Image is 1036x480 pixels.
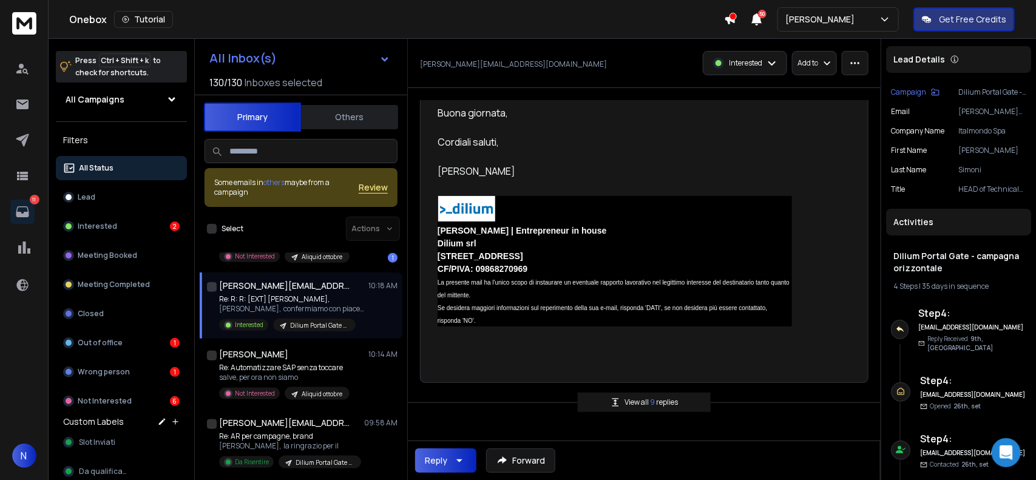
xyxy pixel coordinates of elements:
[953,402,981,410] span: 26th, set
[891,184,905,194] p: title
[56,214,187,238] button: Interested2
[930,460,989,469] p: Contacted
[99,53,151,67] span: Ctrl + Shift + k
[219,348,288,360] h1: [PERSON_NAME]
[486,448,555,473] button: Forward
[388,253,398,263] div: 1
[56,302,187,326] button: Closed
[438,226,509,235] span: [PERSON_NAME]
[958,87,1026,97] p: Dilium Portal Gate - campagna orizzontale
[886,209,1031,235] div: Activities
[219,363,350,373] p: Re: Automatizzare SAP senza toccare
[56,156,187,180] button: All Status
[78,396,132,406] p: Not Interested
[170,367,180,377] div: 1
[56,360,187,384] button: Wrong person1
[438,164,792,178] div: [PERSON_NAME]
[56,132,187,149] h3: Filters
[170,221,180,231] div: 2
[891,107,910,117] p: Email
[10,200,35,224] a: 11
[78,309,104,319] p: Closed
[920,373,1026,388] h6: Step 4 :
[219,280,353,292] h1: [PERSON_NAME][EMAIL_ADDRESS][DOMAIN_NAME]
[922,281,989,291] span: 35 days in sequence
[891,87,940,97] button: Campaign
[420,59,607,69] p: [PERSON_NAME][EMAIL_ADDRESS][DOMAIN_NAME]
[961,460,989,468] span: 26th, set
[438,305,767,324] span: Se desidera maggiori informazioni sul reperimento della sua e-mail, risponda 'DATI', se non desid...
[235,320,263,330] p: Interested
[958,165,1026,175] p: Simoni
[930,402,981,411] p: Opened
[56,389,187,413] button: Not Interested6
[625,397,679,407] p: View all replies
[56,185,187,209] button: Lead
[245,75,322,90] h3: Inboxes selected
[219,431,361,441] p: Re: AR per campagne, brand
[302,252,342,262] p: Aliquid ottobre
[918,323,1024,332] h6: [EMAIL_ADDRESS][DOMAIN_NAME]
[359,181,388,194] button: Review
[958,184,1026,194] p: HEAD of Technical Courier Division
[222,224,243,234] label: Select
[79,163,113,173] p: All Status
[785,13,859,25] p: [PERSON_NAME]
[425,455,447,467] div: Reply
[651,397,657,407] span: 9
[209,52,277,64] h1: All Inbox(s)
[78,221,117,231] p: Interested
[415,448,476,473] button: Reply
[69,11,724,28] div: Onebox
[79,438,115,447] span: Slot Inviati
[958,107,1026,117] p: [PERSON_NAME][EMAIL_ADDRESS][DOMAIN_NAME]
[78,251,137,260] p: Meeting Booked
[235,458,269,467] p: Da Risentire
[438,238,527,274] span: Dilium srl [STREET_ADDRESS] CF/PIVA: 09868270969
[56,272,187,297] button: Meeting Completed
[56,243,187,268] button: Meeting Booked
[918,306,1036,320] h6: Step 4 :
[893,250,1024,274] h1: Dilium Portal Gate - campagna orizzontale
[235,389,275,398] p: Not Interested
[920,390,1026,399] h6: [EMAIL_ADDRESS][DOMAIN_NAME]
[364,418,398,428] p: 09:58 AM
[290,321,348,330] p: Dilium Portal Gate - campagna orizzontale
[219,304,365,314] p: [PERSON_NAME], confermiamo con piacere l’incontro
[438,279,790,299] span: La presente mail ha l'unico scopo di instaurare un eventuale rapporto lavorativo nel legittimo in...
[958,126,1026,136] p: Italmondo Spa
[992,438,1021,467] div: Open Intercom Messenger
[12,444,36,468] button: N
[301,104,398,130] button: Others
[204,103,301,132] button: Primary
[219,417,353,429] h1: [PERSON_NAME][EMAIL_ADDRESS][DOMAIN_NAME]
[78,280,150,289] p: Meeting Completed
[219,373,350,382] p: salve, per ora non siamo
[927,334,993,352] span: 9th, [GEOGRAPHIC_DATA]
[797,58,818,68] p: Add to
[78,338,123,348] p: Out of office
[214,178,359,197] div: Some emails in maybe from a campaign
[114,11,173,28] button: Tutorial
[368,281,398,291] p: 10:18 AM
[438,106,792,120] div: Buona giornata,
[939,13,1006,25] p: Get Free Credits
[209,75,242,90] span: 130 / 130
[219,294,365,304] p: Re: R: R: [EXT] [PERSON_NAME],
[75,55,161,79] p: Press to check for shortcuts.
[368,350,398,359] p: 10:14 AM
[263,177,285,188] span: others
[302,390,342,399] p: Aliquid ottobre
[891,87,926,97] p: Campaign
[438,135,792,149] div: Cordiali saluti,
[30,195,39,205] p: 11
[66,93,124,106] h1: All Campaigns
[56,430,187,455] button: Slot Inviati
[219,441,361,451] p: [PERSON_NAME], la ringrazio per il
[893,282,1024,291] div: |
[920,431,1026,446] h6: Step 4 :
[170,396,180,406] div: 6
